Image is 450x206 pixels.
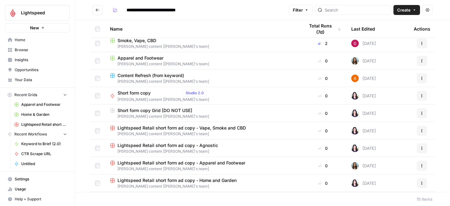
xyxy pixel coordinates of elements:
[92,5,102,15] button: Go back
[304,180,341,186] div: 0
[351,20,375,37] div: Last Edited
[15,37,67,43] span: Home
[397,7,411,13] span: Create
[186,90,204,96] span: Studio 2.0
[110,61,294,67] span: [PERSON_NAME] content [[PERSON_NAME]'s team]
[110,72,294,84] a: Content Refresh (from keyword)[PERSON_NAME] content [[PERSON_NAME]'s team]
[110,44,294,49] span: [PERSON_NAME] content [[PERSON_NAME]'s team]
[15,67,67,73] span: Opportunities
[351,162,376,169] div: [DATE]
[351,110,359,117] img: wdke7mwtj0nxznpffym0k1wpceu2
[117,37,156,44] span: Smoke, Vape, CBD
[12,139,70,149] a: Keyword to Brief (2.0)
[5,194,70,204] button: Help + Support
[12,159,70,169] a: Untitled
[110,55,294,67] a: Apparel and Footwear[PERSON_NAME] content [[PERSON_NAME]'s team]
[7,7,18,18] img: Lightspeed Logo
[351,57,376,65] div: [DATE]
[351,40,376,47] div: [DATE]
[117,160,245,166] span: Lightspeed Retail short form ad copy - Apparel and Footwear
[110,166,294,172] span: [PERSON_NAME] content [[PERSON_NAME]'s team]
[351,57,359,65] img: 6c0mqo3yg1s9t43vyshj80cpl9tb
[325,7,388,13] input: Search
[5,174,70,184] a: Settings
[351,145,359,152] img: wdke7mwtj0nxznpffym0k1wpceu2
[21,10,59,16] span: Lightspeed
[304,93,341,99] div: 0
[351,179,359,187] img: wdke7mwtj0nxznpffym0k1wpceu2
[5,75,70,85] a: Your Data
[5,45,70,55] a: Browse
[15,57,67,63] span: Insights
[351,162,359,169] img: 6c0mqo3yg1s9t43vyshj80cpl9tb
[5,184,70,194] a: Usage
[14,131,47,137] span: Recent Workflows
[110,142,294,154] a: Lightspeed Retail short form ad copy - Agnostic[PERSON_NAME] content [[PERSON_NAME]'s team]
[5,55,70,65] a: Insights
[5,5,70,21] button: Workspace: Lightspeed
[110,79,294,84] span: [PERSON_NAME] content [[PERSON_NAME]'s team]
[21,112,67,117] span: Home & Garden
[5,130,70,139] button: Recent Workflows
[110,20,294,37] div: Name
[351,92,376,100] div: [DATE]
[351,179,376,187] div: [DATE]
[110,114,294,119] span: [PERSON_NAME] content [[PERSON_NAME]'s team]
[110,131,294,137] span: [PERSON_NAME] content [[PERSON_NAME]'s team]
[289,5,312,15] button: Filter
[351,110,376,117] div: [DATE]
[304,128,341,134] div: 0
[110,107,294,119] a: Short form copy Grid [DO NOT USE][PERSON_NAME] content [[PERSON_NAME]'s team]
[117,72,184,79] span: Content Refresh (from keyword)
[351,75,359,82] img: n7ufqqrt5jcwspw4pce0myp7nhj2
[15,77,67,83] span: Your Data
[15,176,67,182] span: Settings
[117,142,218,149] span: Lightspeed Retail short form ad copy - Agnostic
[110,125,294,137] a: Lightspeed Retail short form ad copy - Vape, Smoke and CBD[PERSON_NAME] content [[PERSON_NAME]'s ...
[304,163,341,169] div: 0
[5,35,70,45] a: Home
[21,102,67,107] span: Apparel and Footwear
[21,141,67,147] span: Keyword to Brief (2.0)
[117,90,180,96] span: Short form copy
[12,120,70,130] a: Lightspeed Retail short form ad copy - Agnostic
[417,196,432,202] div: 15 Items
[304,20,341,37] div: Total Runs (7d)
[351,127,376,135] div: [DATE]
[117,107,192,114] span: Short form copy Grid [DO NOT USE]
[117,125,246,131] span: Lightspeed Retail short form ad copy - Vape, Smoke and CBD
[110,184,294,189] span: [PERSON_NAME] content [[PERSON_NAME]'s team]
[30,25,39,31] span: New
[117,55,163,61] span: Apparel and Footwear
[351,145,376,152] div: [DATE]
[110,160,294,172] a: Lightspeed Retail short form ad copy - Apparel and Footwear[PERSON_NAME] content [[PERSON_NAME]'s...
[15,186,67,192] span: Usage
[293,7,303,13] span: Filter
[414,20,430,37] div: Actions
[304,75,341,81] div: 0
[351,40,359,47] img: ca8uqh5btqcs3q7aizhnokptzm0x
[21,151,67,157] span: CTR Scrape URL
[15,47,67,53] span: Browse
[12,110,70,120] a: Home & Garden
[15,196,67,202] span: Help + Support
[117,177,237,184] span: Lightspeed Retail short form ad copy - Home and Garden
[304,110,341,116] div: 0
[351,92,359,100] img: wdke7mwtj0nxznpffym0k1wpceu2
[351,127,359,135] img: wdke7mwtj0nxznpffym0k1wpceu2
[5,65,70,75] a: Opportunities
[110,177,294,189] a: Lightspeed Retail short form ad copy - Home and Garden[PERSON_NAME] content [[PERSON_NAME]'s team]
[21,122,67,127] span: Lightspeed Retail short form ad copy - Agnostic
[110,89,294,102] a: Short form copyStudio 2.0[PERSON_NAME] content [[PERSON_NAME]'s team]
[304,40,341,47] div: 2
[12,149,70,159] a: CTR Scrape URL
[110,149,294,154] span: [PERSON_NAME] content [[PERSON_NAME]'s team]
[14,92,37,98] span: Recent Grids
[5,90,70,100] button: Recent Grids
[12,100,70,110] a: Apparel and Footwear
[304,58,341,64] div: 0
[5,23,70,32] button: New
[304,145,341,151] div: 0
[393,5,420,15] button: Create
[117,97,209,102] span: [PERSON_NAME] content [[PERSON_NAME]'s team]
